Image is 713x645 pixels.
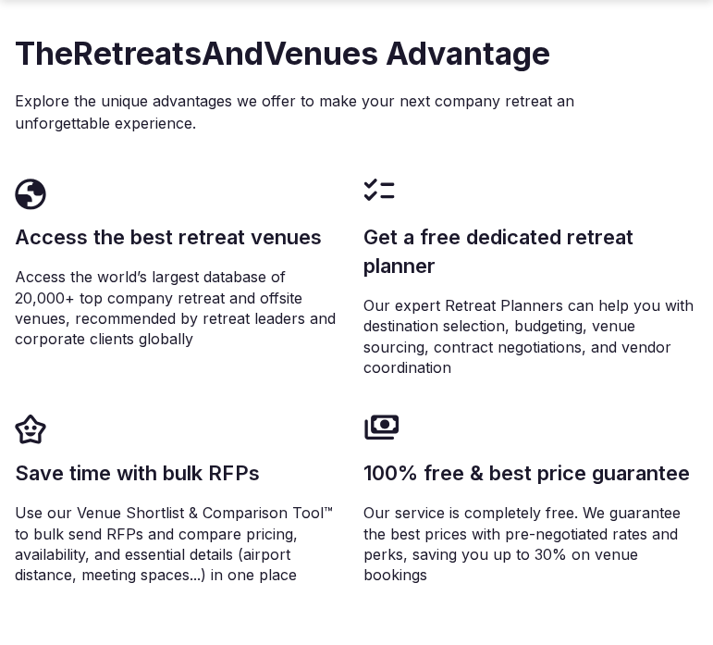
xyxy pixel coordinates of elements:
[15,267,350,350] p: Access the world’s largest database of 20,000+ top company retreat and offsite venues, recommende...
[364,502,699,586] p: Our service is completely free. We guarantee the best prices with pre-negotiated rates and perks,...
[15,459,350,488] h3: Save time with bulk RFPs
[15,90,616,134] p: Explore the unique advantages we offer to make your next company retreat an unforgettable experie...
[15,31,691,76] h2: The RetreatsAndVenues Advantage
[364,459,699,488] h3: 100% free & best price guarantee
[364,223,699,280] h3: Get a free dedicated retreat planner
[15,502,350,586] p: Use our Venue Shortlist & Comparison Tool™ to bulk send RFPs and compare pricing, availability, a...
[364,295,699,378] p: Our expert Retreat Planners can help you with destination selection, budgeting, venue sourcing, c...
[15,223,350,252] h3: Access the best retreat venues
